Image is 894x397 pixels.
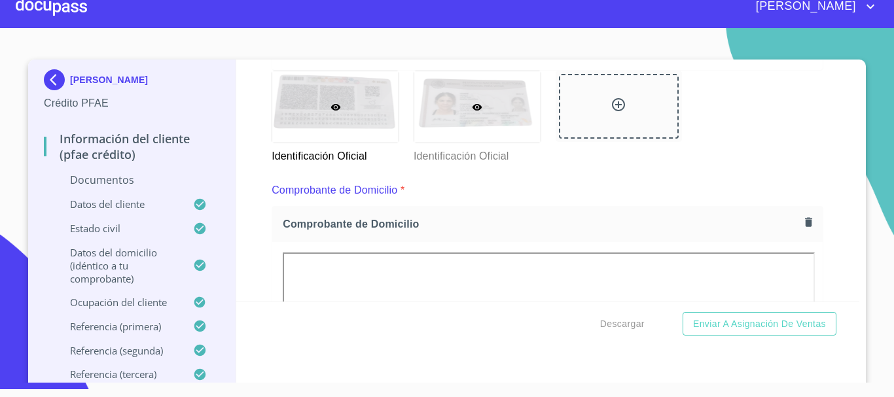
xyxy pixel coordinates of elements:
p: Identificación Oficial [414,143,540,164]
button: Enviar a Asignación de Ventas [683,312,836,336]
div: [PERSON_NAME] [44,69,220,95]
img: Docupass spot blue [44,69,70,90]
p: Referencia (segunda) [44,344,193,357]
p: Datos del cliente [44,198,193,211]
p: Ocupación del Cliente [44,296,193,309]
p: Datos del domicilio (idéntico a tu comprobante) [44,246,193,285]
p: Crédito PFAE [44,95,220,111]
button: Descargar [595,312,650,336]
p: Estado Civil [44,222,193,235]
p: Referencia (tercera) [44,368,193,381]
p: Identificación Oficial [272,143,398,164]
p: Información del cliente (PFAE crédito) [44,131,220,162]
p: [PERSON_NAME] [70,75,148,85]
span: Enviar a Asignación de Ventas [693,316,826,332]
p: Documentos [44,173,220,187]
p: Comprobante de Domicilio [272,182,397,198]
span: Descargar [600,316,645,332]
p: Referencia (primera) [44,320,193,333]
span: Comprobante de Domicilio [283,217,800,231]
